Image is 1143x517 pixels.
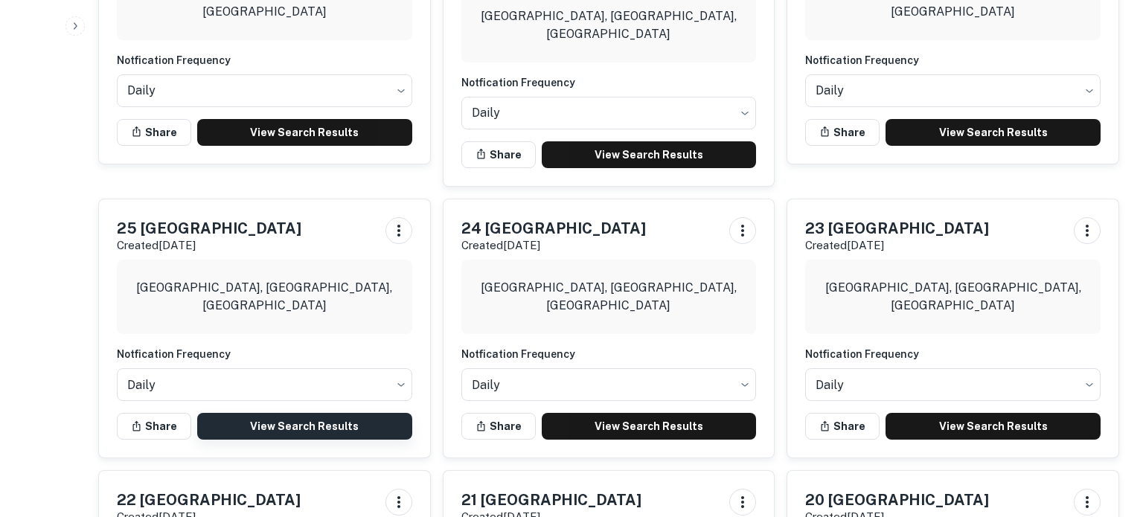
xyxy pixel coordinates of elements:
iframe: Chat Widget [1069,398,1143,469]
h5: 25 [GEOGRAPHIC_DATA] [117,217,301,240]
p: [GEOGRAPHIC_DATA], [GEOGRAPHIC_DATA], [GEOGRAPHIC_DATA] [817,279,1089,315]
p: Created [DATE] [117,237,301,254]
button: Share [117,119,191,146]
div: Without label [117,70,412,112]
h6: Notfication Frequency [461,74,757,91]
h5: 24 [GEOGRAPHIC_DATA] [461,217,646,240]
button: Share [805,119,880,146]
button: Share [117,413,191,440]
p: [GEOGRAPHIC_DATA], [GEOGRAPHIC_DATA], [GEOGRAPHIC_DATA] [129,279,400,315]
h6: Notfication Frequency [805,346,1101,362]
h6: Notfication Frequency [117,346,412,362]
a: View Search Results [542,141,757,168]
h5: 20 [GEOGRAPHIC_DATA] [805,489,989,511]
p: [GEOGRAPHIC_DATA], [GEOGRAPHIC_DATA], [GEOGRAPHIC_DATA] [473,279,745,315]
a: View Search Results [886,119,1101,146]
h6: Notfication Frequency [117,52,412,68]
div: Without label [805,364,1101,405]
div: Without label [461,92,757,134]
button: Share [805,413,880,440]
p: Created [DATE] [461,237,646,254]
div: Without label [117,364,412,405]
h6: Notfication Frequency [461,346,757,362]
div: Without label [805,70,1101,112]
p: Created [DATE] [805,237,989,254]
h5: 22 [GEOGRAPHIC_DATA] [117,489,301,511]
a: View Search Results [542,413,757,440]
p: [GEOGRAPHIC_DATA], [GEOGRAPHIC_DATA], [GEOGRAPHIC_DATA] [473,7,745,43]
a: View Search Results [197,119,412,146]
a: View Search Results [886,413,1101,440]
button: Share [461,413,536,440]
a: View Search Results [197,413,412,440]
div: Without label [461,364,757,405]
h5: 21 [GEOGRAPHIC_DATA] [461,489,641,511]
button: Share [461,141,536,168]
h5: 23 [GEOGRAPHIC_DATA] [805,217,989,240]
h6: Notfication Frequency [805,52,1101,68]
